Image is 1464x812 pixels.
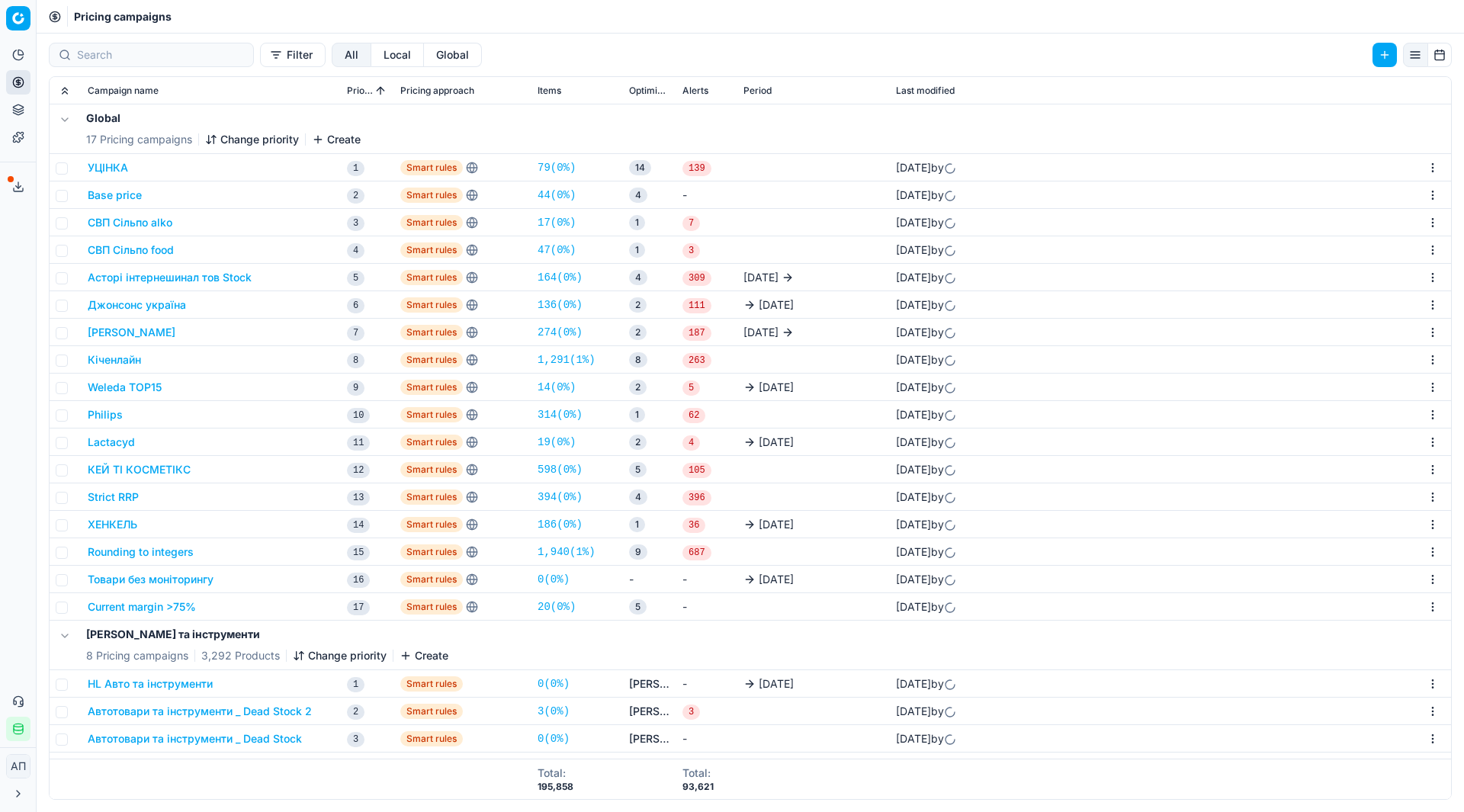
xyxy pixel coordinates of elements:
[682,298,711,313] span: 111
[682,326,711,341] span: 187
[538,352,596,367] a: 1,291(1%)
[347,85,373,97] span: Priority
[629,544,647,560] span: 9
[896,517,956,532] div: by
[538,572,570,587] a: 0(0%)
[629,704,670,719] a: [PERSON_NAME] та інструменти
[88,188,142,203] button: Base price
[896,462,956,477] div: by
[896,271,931,284] span: [DATE]
[682,161,711,176] span: 139
[759,435,794,450] span: [DATE]
[88,325,175,340] button: [PERSON_NAME]
[623,566,676,593] td: -
[88,270,252,285] button: Асторі інтернешинал тов Stock
[538,676,570,692] a: 0(0%)
[896,297,956,313] div: by
[538,325,583,340] a: 274(0%)
[538,731,570,746] a: 0(0%)
[88,215,172,230] button: СВП Сільпо alko
[759,380,794,395] span: [DATE]
[629,270,647,285] span: 4
[682,781,714,793] div: 93,621
[538,85,561,97] span: Items
[538,188,576,203] a: 44(0%)
[88,407,123,422] button: Philips
[759,676,794,692] span: [DATE]
[347,600,370,615] span: 17
[629,599,647,615] span: 5
[896,600,931,613] span: [DATE]
[538,297,583,313] a: 136(0%)
[676,566,737,593] td: -
[896,677,931,690] span: [DATE]
[88,731,302,746] button: Автотовари та інструменти _ Dead Stock
[347,573,370,588] span: 16
[682,704,700,720] span: 3
[86,627,448,642] h5: [PERSON_NAME] та інструменти
[538,489,583,505] a: 394(0%)
[424,43,482,67] button: global
[896,298,931,311] span: [DATE]
[400,325,463,340] span: Smart rules
[896,270,956,285] div: by
[88,435,135,450] button: Lactacyd
[682,271,711,286] span: 309
[896,325,956,340] div: by
[629,407,645,422] span: 1
[347,298,364,313] span: 6
[538,544,596,560] a: 1,940(1%)
[347,353,364,368] span: 8
[538,435,576,450] a: 19(0%)
[743,325,779,340] span: [DATE]
[896,572,956,587] div: by
[896,704,931,717] span: [DATE]
[629,380,647,395] span: 2
[896,407,956,422] div: by
[759,297,794,313] span: [DATE]
[896,676,956,692] div: by
[400,544,463,560] span: Smart rules
[201,648,280,663] span: 3,292 Products
[896,380,956,395] div: by
[538,407,583,422] a: 314(0%)
[896,188,931,201] span: [DATE]
[400,215,463,230] span: Smart rules
[400,435,463,450] span: Smart rules
[538,215,576,230] a: 17(0%)
[6,754,30,778] button: АП
[896,352,956,367] div: by
[371,43,424,67] button: local
[743,85,772,97] span: Period
[86,132,192,147] span: 17 Pricing campaigns
[400,572,463,587] span: Smart rules
[86,111,361,126] h5: Global
[347,380,364,396] span: 9
[676,593,737,621] td: -
[682,518,705,533] span: 36
[676,181,737,209] td: -
[896,242,956,258] div: by
[400,517,463,532] span: Smart rules
[347,518,370,533] span: 14
[538,781,573,793] div: 195,858
[629,676,670,692] a: [PERSON_NAME] та інструменти
[347,732,364,747] span: 3
[896,380,931,393] span: [DATE]
[88,517,137,532] button: ХЕНКЕЛЬ
[896,704,956,719] div: by
[347,435,370,451] span: 11
[896,545,931,558] span: [DATE]
[88,462,191,477] button: КЕЙ ТІ КОСМЕТІКС
[88,572,213,587] button: Товари без моніторингу
[400,407,463,422] span: Smart rules
[629,435,647,450] span: 2
[538,599,576,615] a: 20(0%)
[676,670,737,698] td: -
[400,270,463,285] span: Smart rules
[74,9,172,24] nav: breadcrumb
[629,215,645,230] span: 1
[400,704,463,719] span: Smart rules
[400,352,463,367] span: Smart rules
[682,408,705,423] span: 62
